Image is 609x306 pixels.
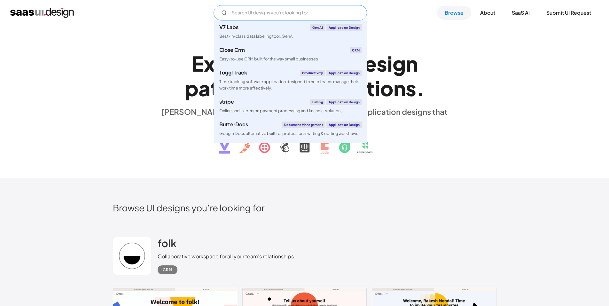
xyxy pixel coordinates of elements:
[504,6,537,20] a: SaaS Ai
[437,6,471,20] a: Browse
[350,47,362,53] div: CRM
[406,76,416,100] div: s
[282,122,325,128] div: Document Management
[214,43,367,66] a: Close CrmCRMEasy-to-use CRM built for the way small businesses
[219,130,358,137] div: Google Docs alternative built for professional writing & editing workflows
[393,51,406,76] div: g
[219,47,245,52] div: Close Crm
[326,24,362,31] div: Application Design
[219,25,238,30] div: V7 Labs
[191,51,204,76] div: E
[113,202,496,213] h2: Browse UI designs you’re looking for
[214,140,367,169] a: klaviyoEmail MarketingApplication DesignCreate personalised customer experiences across email, SM...
[364,51,377,76] div: e
[326,99,362,105] div: Application Design
[219,33,293,39] div: Best-in-class data labeling tool. GenAI
[214,5,367,20] form: Email Form
[214,66,367,95] a: Toggl TrackProductivityApplication DesignTime tracking software application designed to help team...
[219,70,247,75] div: Toggl Track
[539,6,599,20] a: Submit UI Request
[158,51,452,100] h1: Explore SaaS UI design patterns & interactions.
[394,76,406,100] div: n
[310,24,325,31] div: Gen AI
[219,122,248,127] div: ButterDocs
[158,237,176,253] a: folk
[406,51,418,76] div: n
[158,253,295,260] div: Collaborative workspace for all your team’s relationships.
[326,122,362,128] div: Application Design
[326,70,362,76] div: Application Design
[204,51,215,76] div: x
[199,76,210,100] div: a
[300,70,325,76] div: Productivity
[219,56,318,62] div: Easy-to-use CRM built for the way small businesses
[310,99,325,105] div: Billing
[214,5,367,20] input: Search UI designs you're looking for...
[10,8,74,18] a: home
[158,237,176,249] h2: folk
[219,79,362,91] div: Time tracking software application designed to help teams manage their work time more effectively.
[375,76,380,100] div: i
[472,6,503,20] a: About
[214,20,367,43] a: V7 LabsGen AIApplication DesignBest-in-class data labeling tool. GenAI
[158,107,452,126] div: [PERSON_NAME] is a hand-picked collection of saas application designs that exhibit the best in cl...
[185,76,199,100] div: p
[416,76,425,100] div: .
[387,51,393,76] div: i
[380,76,394,100] div: o
[366,76,375,100] div: t
[214,95,367,118] a: stripeBillingApplication DesignOnline and in-person payment processing and financial solutions
[214,118,367,140] a: ButterDocsDocument ManagementApplication DesignGoogle Docs alternative built for professional wri...
[219,99,234,104] div: stripe
[210,76,219,100] div: t
[163,266,172,274] div: CRM
[377,51,387,76] div: s
[208,126,402,159] img: text, icon, saas logo
[219,108,343,114] div: Online and in-person payment processing and financial solutions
